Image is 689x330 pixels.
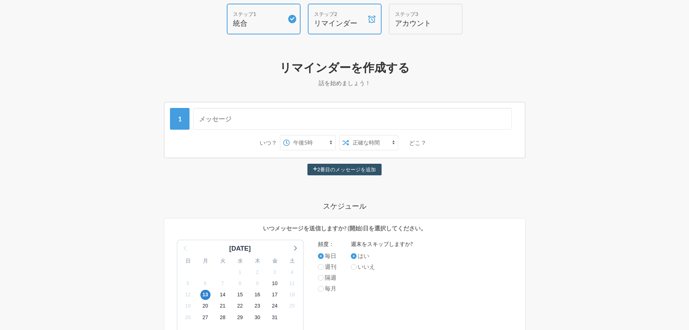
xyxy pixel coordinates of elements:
font: 24 [272,303,278,309]
span: 2025年11月21日金曜日 [218,301,228,311]
span: 2025年11月27日木曜日 [200,312,210,322]
span: 2025年11月26日水曜日 [183,312,193,322]
font: 毎日 [325,252,336,259]
font: 週末をスキップしますか? [351,241,413,247]
font: 8 [239,280,242,286]
font: 22 [237,303,243,309]
font: 木 [255,258,260,264]
font: 火 [220,258,225,264]
span: 2025年11月16日日曜日 [252,290,263,300]
font: 14 [220,292,226,297]
span: 2025年12月1日月曜日 [270,312,280,322]
span: 2025年11月7日金曜日 [218,279,228,289]
font: 31 [272,314,278,320]
font: どこ？ [409,139,426,146]
font: 5 [187,280,190,286]
font: 27 [203,314,208,320]
span: 2025年11月4日火曜日 [287,267,297,277]
span: 2025年11月23日日曜日 [252,301,263,311]
font: ステップ1 [233,11,256,17]
font: 17 [272,292,278,297]
font: 毎月 [325,285,336,292]
font: 29 [237,314,243,320]
font: 28 [220,314,226,320]
span: 2025年11月12日水曜日 [183,290,193,300]
font: 23 [255,303,260,309]
font: リマインダーを作成する [280,60,410,74]
font: 30 [255,314,260,320]
font: スケジュール [323,201,366,210]
font: 16 [255,292,260,297]
font: 2 [256,269,259,275]
input: はい [351,253,357,259]
font: 土 [290,258,295,264]
input: いいえ [351,264,357,270]
font: 3 [273,269,276,275]
font: 19 [185,303,191,309]
font: [DATE] [229,245,251,252]
span: 2025年11月10日月曜日 [270,279,280,289]
font: 月 [203,258,208,264]
span: 2025年11月5日水曜日 [183,279,193,289]
span: 2025年11月18日火曜日 [287,290,297,300]
span: 2025年11月30日日曜日 [252,312,263,322]
span: 2025年11月29日土曜日 [235,312,245,322]
input: メッセージ [193,108,512,130]
input: 隔週 [318,275,324,281]
span: 2025年11月24日月曜日 [270,301,280,311]
font: 統合 [233,18,247,27]
span: 2025年11月22日土曜日 [235,301,245,311]
font: 週刊 [325,263,336,270]
font: 26 [185,314,191,320]
input: 週刊 [318,264,324,270]
font: 25 [289,303,295,309]
span: 2025年11月1日土曜日 [235,267,245,277]
span: 2025年11月14日金曜日 [218,290,228,300]
font: アカウント [395,18,431,27]
font: いつ？ [260,139,277,146]
font: いいえ [358,263,375,270]
font: 12 [185,292,191,297]
font: 20 [203,303,208,309]
font: 18 [289,292,295,297]
span: 2025年11月9日日曜日 [252,279,263,289]
span: 2025年11月2日日曜日 [252,267,263,277]
span: 2025年11月20日木曜日 [200,301,210,311]
span: 2025年11月15日土曜日 [235,290,245,300]
button: 2番目のメッセージを追加 [307,164,382,175]
font: 日 [186,258,191,264]
span: 2025年11月13日木曜日 [200,290,210,300]
span: 2025年11月19日水曜日 [183,301,193,311]
font: 10 [272,280,278,286]
font: 7 [221,280,224,286]
span: 2025年11月6日木曜日 [200,279,210,289]
span: 2025年11月3日月曜日 [270,267,280,277]
span: 2025年11月25日火曜日 [287,301,297,311]
input: 毎日 [318,253,324,259]
span: 2025年11月17日月曜日 [270,290,280,300]
font: 21 [220,303,226,309]
font: ステップ2 [314,11,337,17]
font: ステップ3 [395,11,418,17]
font: 頻度： [318,241,334,247]
span: 2025年11月11日火曜日 [287,279,297,289]
font: 9 [256,280,259,286]
span: 2025年11月8日土曜日 [235,279,245,289]
font: 13 [203,292,208,297]
font: 2番目のメッセージを追加 [317,167,376,173]
font: 4 [291,269,294,275]
input: 毎月 [318,286,324,292]
font: 6 [204,280,207,286]
font: はい [358,252,369,259]
font: 話を始めましょう！ [319,79,371,86]
font: リマインダー [314,18,357,27]
font: 11 [289,280,295,286]
span: 2025年11月28日金曜日 [218,312,228,322]
font: 金 [272,258,277,264]
font: 15 [237,292,243,297]
font: いつメッセージを送信しますか? (開始)日を選択してください。 [263,225,426,231]
font: 水 [238,258,243,264]
font: 隔週 [325,274,336,281]
font: 1 [239,269,242,275]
